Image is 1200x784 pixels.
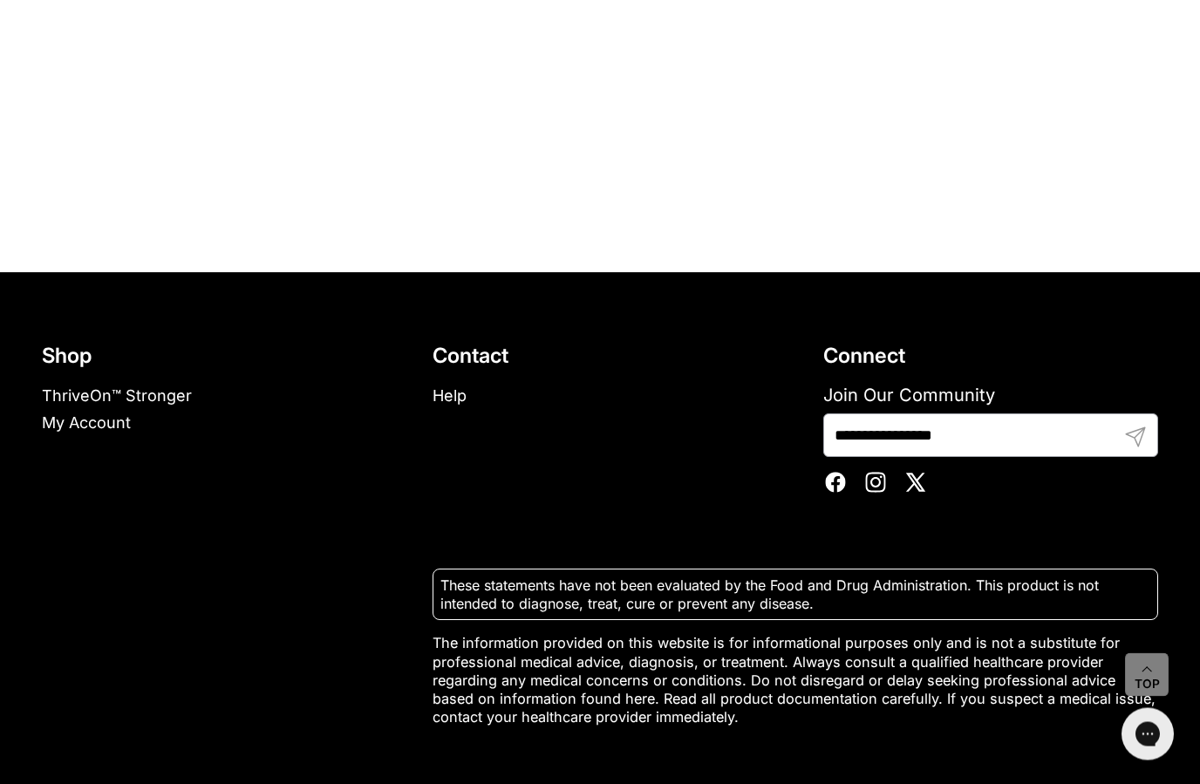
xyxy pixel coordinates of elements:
h2: Shop [42,344,377,371]
label: Join Our Community [823,385,1158,407]
p: These statements have not been evaluated by the Food and Drug Administration. This product is not... [440,577,1150,614]
button: Submit [1115,414,1158,487]
input: Enter your email [823,414,1158,458]
h2: Connect [823,344,1158,371]
div: The information provided on this website is for informational purposes only and is not a substitu... [433,569,1158,727]
a: My Account [42,414,131,433]
a: ThriveOn™ Stronger [42,387,192,406]
a: Help [433,387,467,406]
h2: Contact [433,344,767,371]
iframe: Gorgias live chat messenger [1113,702,1183,767]
span: Top [1135,677,1160,692]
